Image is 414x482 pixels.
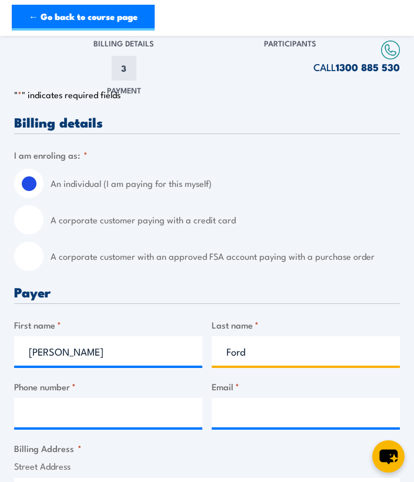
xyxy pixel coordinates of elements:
[336,59,400,75] a: 1300 885 530
[14,460,400,473] label: Street Address
[14,380,202,393] label: Phone number
[94,37,154,49] span: Billing Details
[14,115,400,129] h3: Billing details
[14,148,88,162] legend: I am enroling as:
[14,318,202,332] label: First name
[51,169,400,198] label: An individual (I am paying for this myself)
[313,60,400,74] span: CALL
[372,440,405,473] button: chat-button
[264,37,316,49] span: Participants
[51,205,400,235] label: A corporate customer paying with a credit card
[12,5,155,31] a: ← Go back to course page
[212,380,400,393] label: Email
[112,56,136,81] span: 3
[51,242,400,271] label: A corporate customer with an approved FSA account paying with a purchase order
[107,84,141,96] span: Payment
[14,89,400,101] p: " " indicates required fields
[212,318,400,332] label: Last name
[14,285,400,299] h3: Payer
[14,441,82,455] legend: Billing Address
